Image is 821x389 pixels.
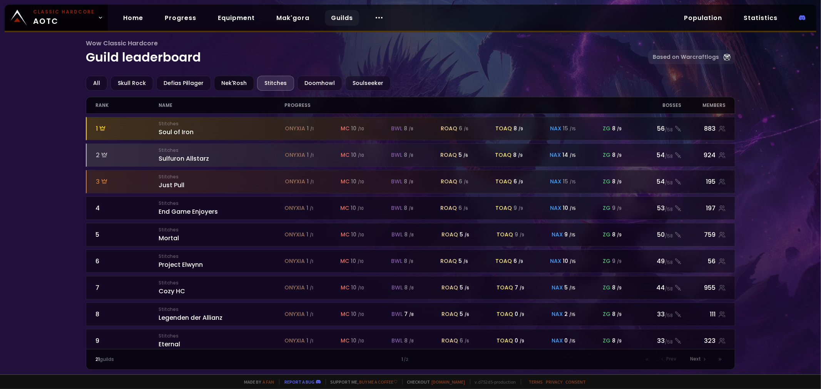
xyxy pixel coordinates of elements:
[520,312,524,318] small: / 9
[307,125,314,133] div: 1
[159,332,284,349] div: Eternal
[351,204,364,212] div: 10
[284,204,305,212] span: onyxia
[159,253,284,260] small: Stitches
[341,284,349,292] span: mc
[617,179,622,185] small: / 9
[284,97,631,113] div: progress
[310,126,314,132] small: / 1
[497,284,513,292] span: toaq
[612,337,622,345] div: 8
[33,8,95,27] span: AOTC
[360,379,398,385] a: Buy me a coffee
[617,206,622,211] small: / 9
[690,356,701,362] span: Next
[470,379,516,385] span: v. d752d5 - production
[546,379,563,385] a: Privacy
[617,232,622,238] small: / 9
[569,232,575,238] small: / 15
[563,204,576,212] div: 10
[612,178,622,186] div: 8
[552,337,563,345] span: nax
[682,150,726,160] div: 924
[405,231,414,239] div: 8
[214,76,254,91] div: Nek'Rosh
[159,97,284,113] div: name
[86,117,735,140] a: 1StitchesSoul of Irononyxia 1 /1mc 10 /10bwl 8 /8roaq 6 /6toaq 8 /9nax 15 /15zg 8 /956/58883
[358,259,364,264] small: / 10
[520,232,524,238] small: / 9
[569,285,575,291] small: / 15
[86,276,735,299] a: 7StitchesCozy HConyxia 1 /1mc 10 /10bwl 8 /8roaq 5 /6toaq 7 /9nax 5 /15zg 8 /944/58955
[515,310,524,318] div: 0
[159,279,284,286] small: Stitches
[340,257,349,265] span: mc
[341,178,349,186] span: mc
[86,170,735,193] a: 3StitchesJust Pullonyxia 1 /1mc 10 /10bwl 8 /8roaq 6 /6toaq 6 /9nax 15 /15zg 8 /954/58195
[86,38,648,66] h1: Guild leaderboard
[432,379,465,385] a: [DOMAIN_NAME]
[678,10,728,26] a: Population
[631,203,682,213] div: 53
[564,310,575,318] div: 2
[263,379,274,385] a: a fan
[159,173,285,180] small: Stitches
[86,329,735,352] a: 9StitchesEternalonyxia 1 /1mc 10 /10bwl 8 /8roaq 6 /6toaq 0 /9nax 0 /15zg 8 /933/58323
[603,151,611,159] span: zg
[95,336,159,346] div: 9
[391,257,402,265] span: bwl
[682,283,726,293] div: 955
[603,204,611,212] span: zg
[341,337,349,345] span: mc
[285,151,305,159] span: onyxia
[253,356,568,363] div: 1
[569,338,575,344] small: / 15
[402,379,465,385] span: Checkout
[351,337,364,345] div: 10
[358,338,364,344] small: / 10
[665,286,673,293] small: / 58
[159,306,284,323] div: Legenden der Allianz
[497,310,513,318] span: toaq
[306,284,313,292] div: 1
[552,284,563,292] span: nax
[603,284,610,292] span: zg
[441,178,457,186] span: roaq
[326,379,398,385] span: Support me,
[459,125,468,133] div: 6
[285,379,315,385] a: Report a bug
[159,120,285,127] small: Stitches
[306,257,313,265] div: 1
[603,310,610,318] span: zg
[404,204,413,212] div: 8
[351,231,364,239] div: 10
[409,179,413,185] small: / 8
[117,10,149,26] a: Home
[513,151,523,159] div: 8
[648,50,735,64] a: Based on Warcraftlogs
[665,206,673,213] small: / 58
[666,356,676,362] span: Prev
[86,196,735,220] a: 4StitchesEnd Game Enjoyersonyxia 1 /1mc 10 /10bwl 8 /8roaq 6 /6toaq 9 /9nax 10 /15zg 9 /953/58197
[284,257,305,265] span: onyxia
[513,178,523,186] div: 6
[603,178,611,186] span: zg
[307,151,314,159] div: 1
[358,126,364,132] small: / 10
[631,177,682,186] div: 54
[617,285,622,291] small: / 9
[631,283,682,293] div: 44
[325,10,359,26] a: Guilds
[86,38,648,48] span: Wow Classic Hardcore
[310,232,313,238] small: / 1
[458,151,468,159] div: 5
[96,124,159,133] div: 1
[665,312,673,319] small: / 58
[570,179,576,185] small: / 15
[460,231,469,239] div: 5
[515,337,524,345] div: 0
[310,338,313,344] small: / 1
[682,256,726,266] div: 56
[612,204,622,212] div: 9
[441,337,458,345] span: roaq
